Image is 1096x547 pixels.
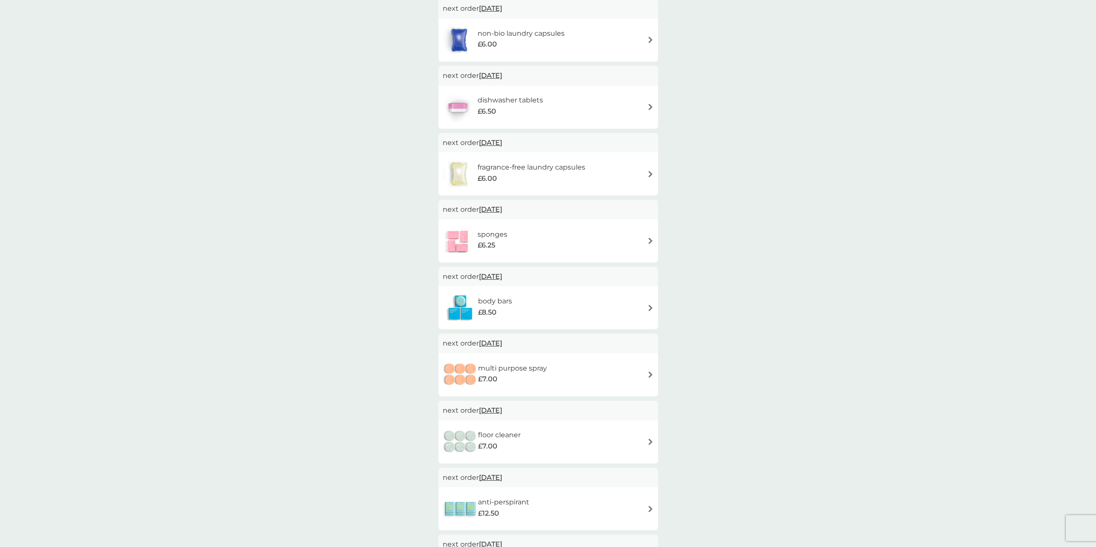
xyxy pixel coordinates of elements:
[443,226,473,256] img: sponges
[443,293,478,323] img: body bars
[478,240,495,251] span: £6.25
[479,67,502,84] span: [DATE]
[478,95,543,106] h6: dishwasher tablets
[443,360,478,390] img: multi purpose spray
[478,441,497,452] span: £7.00
[479,469,502,486] span: [DATE]
[443,494,478,524] img: anti-perspirant
[478,430,521,441] h6: floor cleaner
[443,472,654,483] p: next order
[478,28,565,39] h6: non-bio laundry capsules
[443,405,654,416] p: next order
[647,305,654,311] img: arrow right
[443,70,654,81] p: next order
[443,3,654,14] p: next order
[647,171,654,177] img: arrow right
[443,92,473,122] img: dishwasher tablets
[443,338,654,349] p: next order
[479,335,502,352] span: [DATE]
[478,307,497,318] span: £8.50
[443,159,475,189] img: fragrance-free laundry capsules
[647,238,654,244] img: arrow right
[443,271,654,282] p: next order
[478,363,547,374] h6: multi purpose spray
[478,173,497,184] span: £6.00
[443,137,654,148] p: next order
[647,506,654,512] img: arrow right
[478,162,585,173] h6: fragrance-free laundry capsules
[479,402,502,419] span: [DATE]
[479,201,502,218] span: [DATE]
[478,229,507,240] h6: sponges
[479,268,502,285] span: [DATE]
[478,296,512,307] h6: body bars
[478,106,496,117] span: £6.50
[443,204,654,215] p: next order
[647,371,654,378] img: arrow right
[443,427,478,457] img: floor cleaner
[479,134,502,151] span: [DATE]
[478,508,499,519] span: £12.50
[647,37,654,43] img: arrow right
[478,39,497,50] span: £6.00
[478,374,497,385] span: £7.00
[478,497,529,508] h6: anti-perspirant
[443,25,475,55] img: non-bio laundry capsules
[647,104,654,110] img: arrow right
[647,439,654,445] img: arrow right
